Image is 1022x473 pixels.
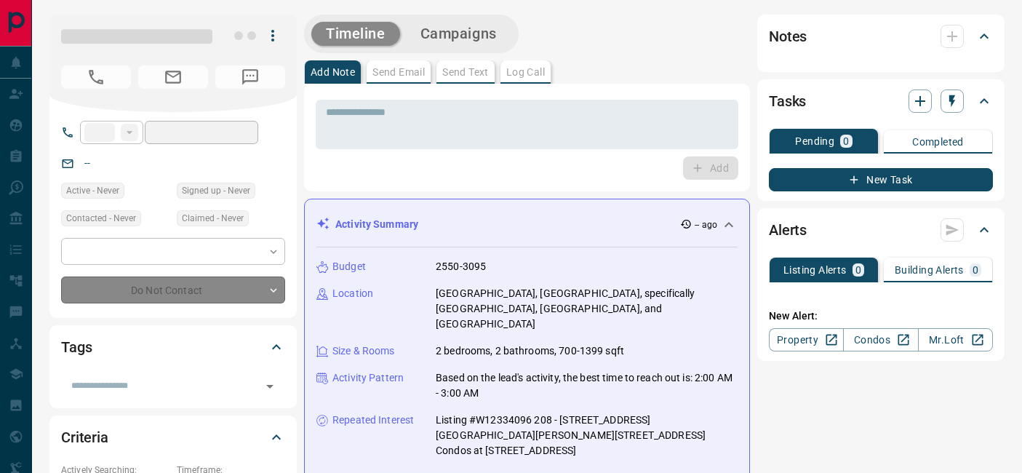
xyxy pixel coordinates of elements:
div: Notes [769,19,993,54]
div: Activity Summary-- ago [316,211,738,238]
button: Timeline [311,22,400,46]
p: Listing Alerts [783,265,847,275]
h2: Criteria [61,426,108,449]
p: Listing #W12334096 208 - [STREET_ADDRESS][GEOGRAPHIC_DATA][PERSON_NAME][STREET_ADDRESS] Condos at... [436,413,738,458]
p: Location [332,286,373,301]
a: Property [769,328,844,351]
span: Active - Never [66,183,119,198]
h2: Tasks [769,90,806,113]
p: Building Alerts [895,265,964,275]
p: Repeated Interest [332,413,414,428]
p: Based on the lead's activity, the best time to reach out is: 2:00 AM - 3:00 AM [436,370,738,401]
p: 0 [843,136,849,146]
h2: Alerts [769,218,807,242]
div: Alerts [769,212,993,247]
div: Tasks [769,84,993,119]
button: Campaigns [406,22,511,46]
p: Budget [332,259,366,274]
p: 2550-3095 [436,259,486,274]
p: 0 [855,265,861,275]
a: Mr.Loft [918,328,993,351]
div: Do Not Contact [61,277,285,303]
p: Activity Summary [335,217,418,232]
p: Completed [912,137,964,147]
p: 0 [973,265,978,275]
span: Claimed - Never [182,211,244,226]
span: Signed up - Never [182,183,250,198]
p: Add Note [311,67,355,77]
div: Criteria [61,420,285,455]
a: Condos [843,328,918,351]
p: New Alert: [769,309,993,324]
p: -- ago [695,218,717,231]
p: 2 bedrooms, 2 bathrooms, 700-1399 sqft [436,343,624,359]
span: Contacted - Never [66,211,136,226]
span: No Number [215,65,285,89]
button: New Task [769,168,993,191]
h2: Notes [769,25,807,48]
span: No Number [61,65,131,89]
p: Activity Pattern [332,370,404,386]
button: Open [260,376,280,397]
p: Pending [795,136,834,146]
span: No Email [138,65,208,89]
p: [GEOGRAPHIC_DATA], [GEOGRAPHIC_DATA], specifically [GEOGRAPHIC_DATA], [GEOGRAPHIC_DATA], and [GEO... [436,286,738,332]
h2: Tags [61,335,92,359]
p: Size & Rooms [332,343,395,359]
a: -- [84,157,90,169]
div: Tags [61,330,285,365]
